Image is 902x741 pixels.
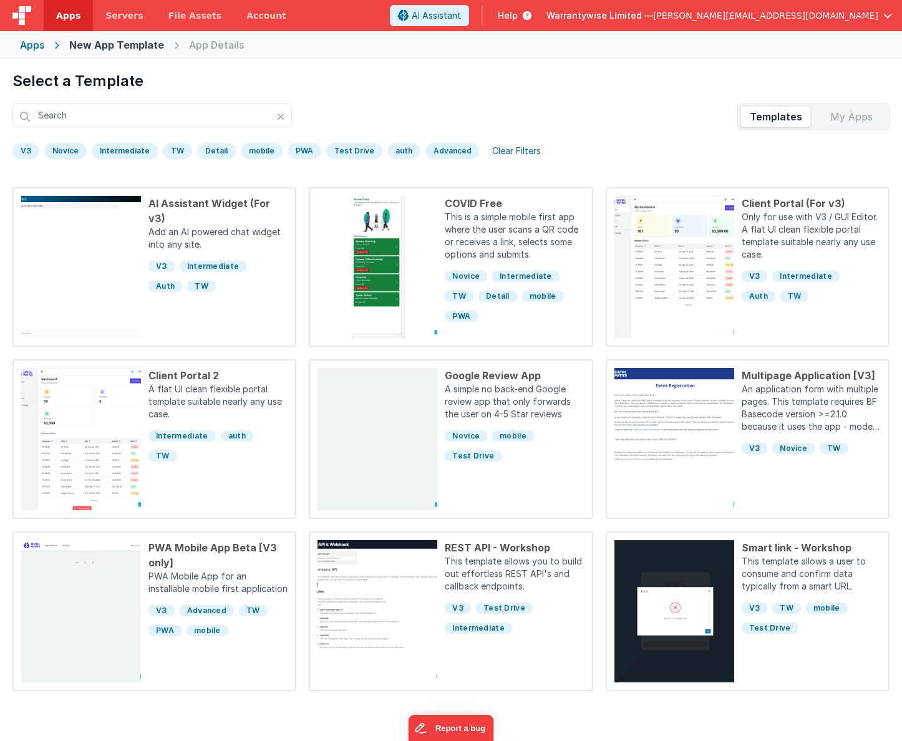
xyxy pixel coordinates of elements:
div: Clear Filters [485,142,548,160]
span: [PERSON_NAME][EMAIL_ADDRESS][DOMAIN_NAME] [653,9,878,22]
span: Help [498,9,518,22]
div: COVID Free [445,196,584,211]
p: Only for use with V3 / GUI Editor. A flat UI clean flexible portal template suitable nearly any u... [742,211,881,263]
span: TW [239,605,268,616]
p: This template allows a user to consume and confirm data typically from a smart URL. [742,555,881,595]
p: A flat UI clean flexible portal template suitable nearly any use case. [148,383,288,423]
span: Auth [148,281,182,292]
span: mobile [522,291,564,302]
span: V3 [742,271,768,282]
span: AI Assistant [412,9,461,22]
div: Client Portal 2 [148,368,288,383]
div: Detail [197,143,236,159]
span: TW [780,291,809,302]
span: Detail [478,291,517,302]
span: V3 [148,605,175,616]
button: AI Assistant [390,5,469,26]
span: Servers [105,9,143,22]
span: PWA [445,311,478,322]
span: mobile [492,430,534,442]
div: Multipage Application [V3] [742,368,881,383]
span: TW [445,291,473,302]
span: Novice [445,271,487,282]
div: Templates [740,107,811,127]
span: TW [187,281,216,292]
span: Intermediate [148,430,216,442]
span: TW [148,450,177,462]
span: Intermediate [180,261,247,272]
div: Intermediate [92,143,158,159]
div: My Apps [816,107,886,127]
span: V3 [742,443,768,454]
div: auth [387,143,420,159]
div: mobile [241,143,283,159]
span: Test Drive [476,603,533,614]
p: PWA Mobile App for an installable mobile first application [148,570,288,598]
h1: Select a Template [12,71,890,91]
div: REST API - Workshop [445,540,584,555]
div: PWA Mobile App Beta [V3 only] [148,540,288,570]
span: Novice [772,443,815,454]
span: Intermediate [445,622,512,634]
div: Test Drive [326,143,382,159]
div: New App Template [69,37,164,52]
iframe: Marker.io feedback button [409,715,494,741]
p: A simple no back-end Google review app that only forwards the user on 4-5 Star reviews [445,383,584,423]
div: Client Portal (For v3) [742,196,881,211]
span: Advanced [180,605,234,616]
div: Novice [44,143,87,159]
span: File Assets [168,9,222,22]
span: TW [772,603,801,614]
span: V3 [445,603,471,614]
span: TW [820,443,848,454]
span: Warrantywise Limited — [546,9,653,22]
div: Advanced [425,143,480,159]
div: PWA [288,143,321,159]
span: V3 [148,261,175,272]
span: Intermediate [772,271,840,282]
p: Add an AI powered chat widget into any site. [148,226,288,253]
div: AI Assistant Widget (For v3) [148,196,288,226]
span: Novice [445,430,487,442]
div: Apps [20,37,44,52]
span: Apps [56,9,80,22]
span: Intermediate [492,271,560,282]
button: Warrantywise Limited — [PERSON_NAME][EMAIL_ADDRESS][DOMAIN_NAME] [546,9,892,22]
span: auth [221,430,253,442]
div: TW [163,143,192,159]
span: mobile [806,603,848,614]
span: Auth [742,291,775,302]
div: V3 [12,143,39,159]
span: Test Drive [742,622,798,634]
span: V3 [742,603,768,614]
div: Google Review App [445,368,584,383]
input: Search [12,104,292,127]
p: This template allows you to build out effortless REST API's and callback endpoints. [445,555,584,595]
p: This is a simple mobile first app where the user scans a QR code or receives a link, selects some... [445,211,584,263]
p: An application form with multiple pages. This template requires BF Basecode version >=2.1.0 becau... [742,383,881,435]
div: App Details [189,37,244,52]
span: PWA [148,625,182,636]
span: mobile [187,625,228,636]
span: Test Drive [445,450,502,462]
div: Smart link - Workshop [742,540,881,555]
